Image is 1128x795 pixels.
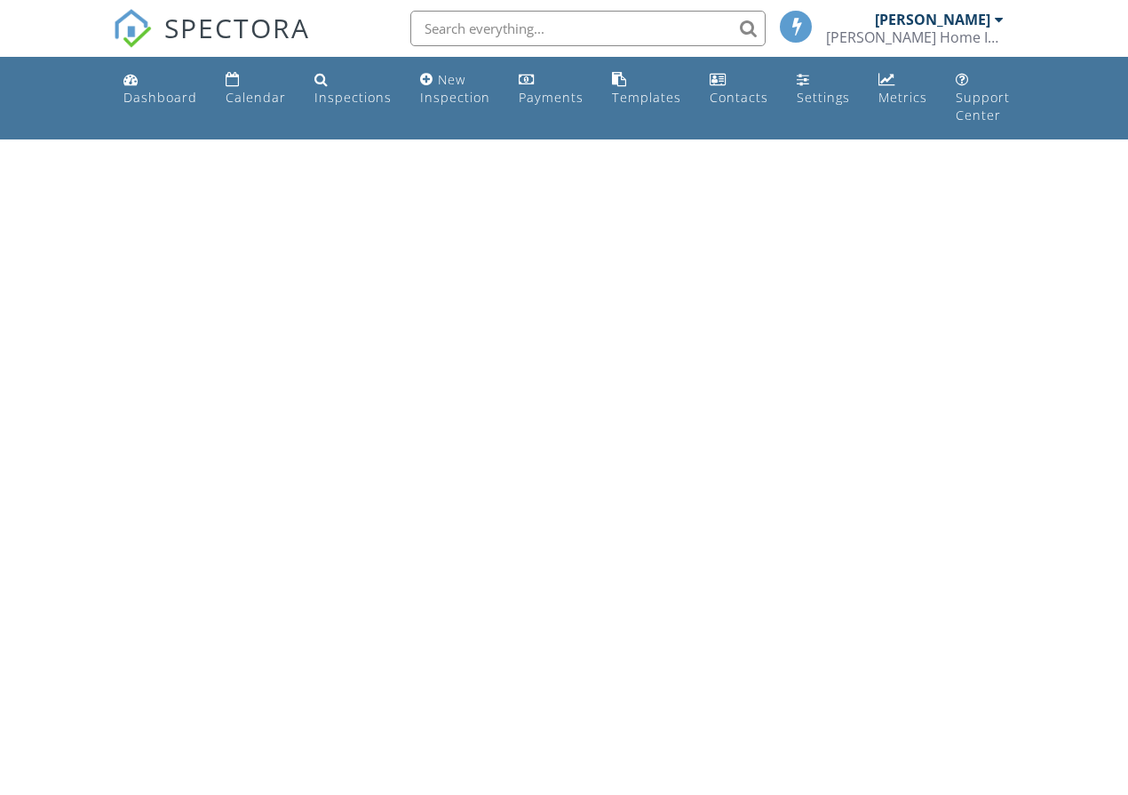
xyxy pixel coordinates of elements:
[116,64,204,115] a: Dashboard
[307,64,399,115] a: Inspections
[226,89,286,106] div: Calendar
[413,64,497,115] a: New Inspection
[790,64,857,115] a: Settings
[710,89,768,106] div: Contacts
[949,64,1017,132] a: Support Center
[956,89,1010,123] div: Support Center
[410,11,766,46] input: Search everything...
[420,71,490,106] div: New Inspection
[871,64,934,115] a: Metrics
[519,89,584,106] div: Payments
[164,9,310,46] span: SPECTORA
[605,64,688,115] a: Templates
[875,11,990,28] div: [PERSON_NAME]
[826,28,1004,46] div: Hollis Home Inspection LLC
[878,89,927,106] div: Metrics
[123,89,197,106] div: Dashboard
[113,9,152,48] img: The Best Home Inspection Software - Spectora
[612,89,681,106] div: Templates
[797,89,850,106] div: Settings
[512,64,591,115] a: Payments
[703,64,775,115] a: Contacts
[113,24,310,61] a: SPECTORA
[218,64,293,115] a: Calendar
[314,89,392,106] div: Inspections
